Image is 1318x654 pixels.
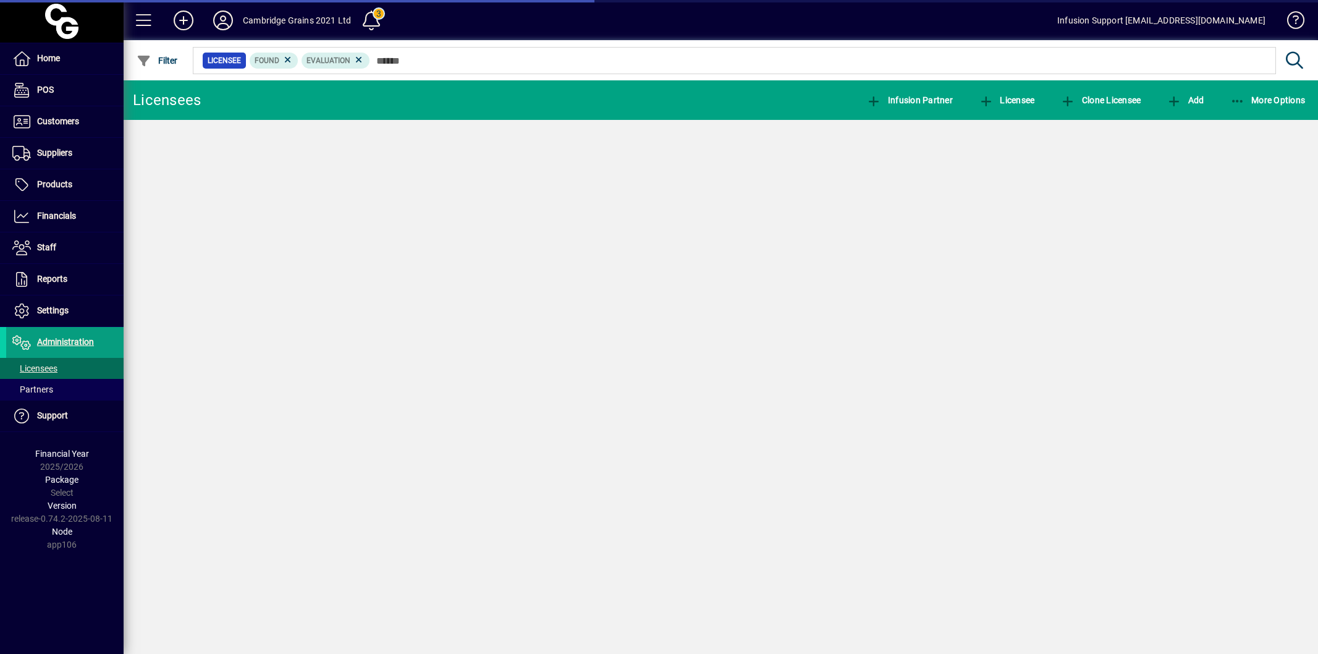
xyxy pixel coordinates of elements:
span: Support [37,410,68,420]
a: Staff [6,232,124,263]
a: Knowledge Base [1278,2,1303,43]
div: Licensees [133,90,201,110]
a: Financials [6,201,124,232]
span: Customers [37,116,79,126]
span: Add [1167,95,1204,105]
span: Reports [37,274,67,284]
span: Infusion Partner [866,95,953,105]
a: Products [6,169,124,200]
span: Clone Licensee [1060,95,1141,105]
a: Partners [6,379,124,400]
span: Evaluation [306,56,350,65]
span: Financial Year [35,449,89,459]
span: Products [37,179,72,189]
a: POS [6,75,124,106]
span: Licensee [979,95,1035,105]
a: Settings [6,295,124,326]
span: Home [37,53,60,63]
button: Licensee [976,89,1038,111]
a: Home [6,43,124,74]
span: Staff [37,242,56,252]
button: Filter [133,49,181,72]
span: Package [45,475,78,485]
span: Found [255,56,279,65]
span: Version [48,501,77,511]
span: Licensees [12,363,57,373]
a: Customers [6,106,124,137]
span: Filter [137,56,178,66]
button: Profile [203,9,243,32]
a: Reports [6,264,124,295]
button: More Options [1227,89,1309,111]
button: Clone Licensee [1057,89,1144,111]
a: Licensees [6,358,124,379]
button: Add [1164,89,1207,111]
button: Infusion Partner [863,89,956,111]
button: Add [164,9,203,32]
div: Cambridge Grains 2021 Ltd [243,11,351,30]
span: Suppliers [37,148,72,158]
div: Infusion Support [EMAIL_ADDRESS][DOMAIN_NAME] [1057,11,1265,30]
span: POS [37,85,54,95]
span: Node [52,527,72,537]
mat-chip: Found Status: Found [250,53,298,69]
span: Licensee [208,54,241,67]
span: Financials [37,211,76,221]
a: Support [6,401,124,431]
span: Administration [37,337,94,347]
span: Partners [12,384,53,394]
span: Settings [37,305,69,315]
span: More Options [1230,95,1306,105]
a: Suppliers [6,138,124,169]
mat-chip: License Type: Evaluation [302,53,370,69]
